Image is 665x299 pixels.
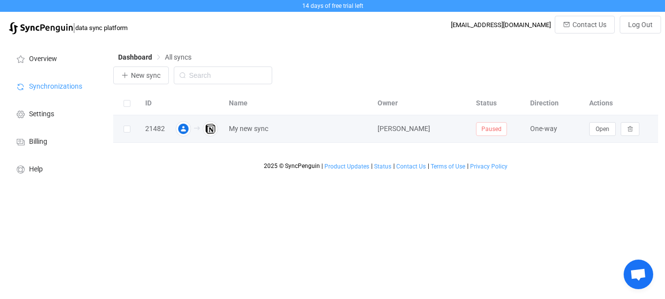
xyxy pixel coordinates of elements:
span: | [428,163,429,169]
a: Status [374,163,392,170]
span: Paused [476,122,507,136]
div: Name [224,98,373,109]
span: | [393,163,395,169]
span: Open [596,126,609,133]
div: 21482 [140,123,170,134]
span: Status [374,163,391,170]
div: Breadcrumb [118,54,191,61]
div: Actions [584,98,658,109]
div: Status [471,98,525,109]
span: 14 days of free trial left [302,2,363,9]
a: Settings [5,100,103,127]
span: | [371,163,373,169]
div: Open chat [624,260,653,289]
span: [PERSON_NAME] [378,125,430,133]
span: All syncs [165,53,191,61]
span: | [73,21,75,34]
span: Terms of Use [431,163,465,170]
div: [EMAIL_ADDRESS][DOMAIN_NAME] [451,21,551,29]
button: New sync [113,66,169,84]
a: Billing [5,127,103,155]
span: Dashboard [118,53,152,61]
span: | [321,163,323,169]
a: Privacy Policy [470,163,508,170]
a: Overview [5,44,103,72]
div: Owner [373,98,471,109]
button: Log Out [620,16,661,33]
a: |data sync platform [9,21,127,34]
a: Help [5,155,103,182]
span: New sync [131,71,160,79]
a: Product Updates [324,163,370,170]
div: Direction [525,98,584,109]
span: Log Out [628,21,653,29]
span: | [467,163,469,169]
img: google-contacts.png [176,121,191,136]
span: data sync platform [75,24,127,32]
div: One-way [525,123,584,134]
div: ID [140,98,170,109]
span: Overview [29,55,57,63]
span: Contact Us [572,21,606,29]
button: Open [589,122,616,136]
span: Help [29,166,43,173]
a: Contact Us [396,163,426,170]
button: Contact Us [555,16,615,33]
span: 2025 © SyncPenguin [264,163,320,169]
span: Product Updates [324,163,369,170]
img: notion.png [203,121,218,136]
a: Synchronizations [5,72,103,100]
span: My new sync [229,123,268,134]
a: Terms of Use [430,163,466,170]
span: Billing [29,138,47,146]
span: Synchronizations [29,83,82,91]
a: Open [589,125,616,133]
span: Settings [29,110,54,118]
img: syncpenguin.svg [9,22,73,34]
input: Search [174,66,272,84]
